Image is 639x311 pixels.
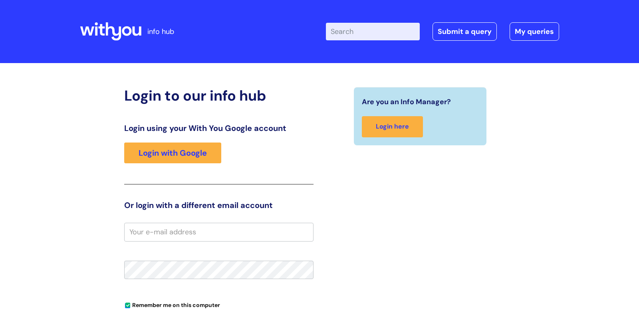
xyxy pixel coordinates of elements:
[124,223,314,241] input: Your e-mail address
[125,303,130,308] input: Remember me on this computer
[362,95,451,108] span: Are you an Info Manager?
[124,143,221,163] a: Login with Google
[433,22,497,41] a: Submit a query
[124,123,314,133] h3: Login using your With You Google account
[326,23,420,40] input: Search
[362,116,423,137] a: Login here
[124,300,220,309] label: Remember me on this computer
[124,200,314,210] h3: Or login with a different email account
[147,25,174,38] p: info hub
[124,298,314,311] div: You can uncheck this option if you're logging in from a shared device
[124,87,314,104] h2: Login to our info hub
[510,22,559,41] a: My queries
